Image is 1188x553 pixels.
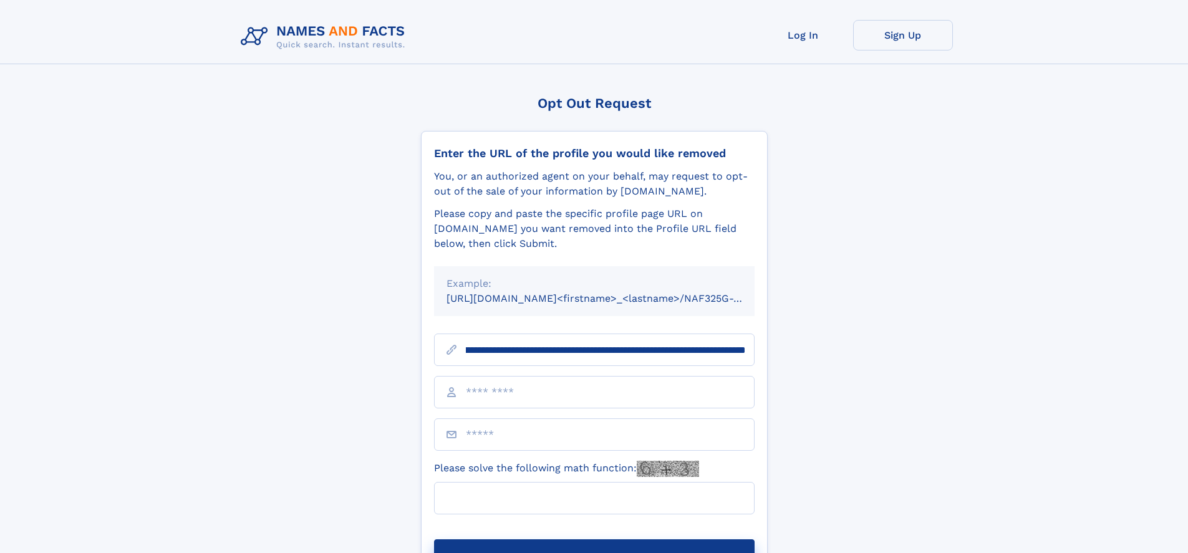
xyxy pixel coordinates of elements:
[434,147,755,160] div: Enter the URL of the profile you would like removed
[434,169,755,199] div: You, or an authorized agent on your behalf, may request to opt-out of the sale of your informatio...
[236,20,415,54] img: Logo Names and Facts
[447,276,742,291] div: Example:
[447,292,778,304] small: [URL][DOMAIN_NAME]<firstname>_<lastname>/NAF325G-xxxxxxxx
[421,95,768,111] div: Opt Out Request
[853,20,953,50] a: Sign Up
[434,206,755,251] div: Please copy and paste the specific profile page URL on [DOMAIN_NAME] you want removed into the Pr...
[753,20,853,50] a: Log In
[434,461,699,477] label: Please solve the following math function:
